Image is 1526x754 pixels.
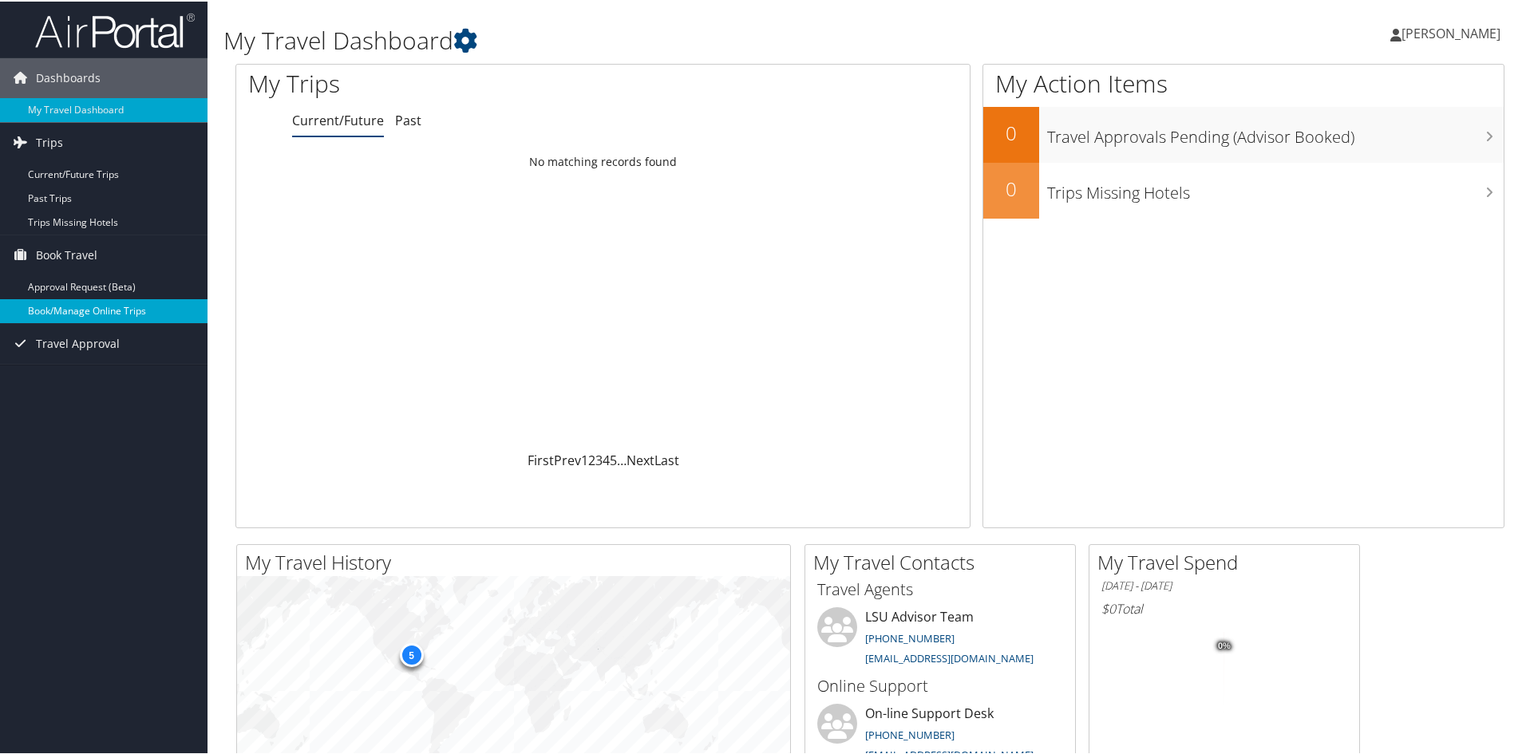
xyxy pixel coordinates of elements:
[236,146,970,175] td: No matching records found
[36,121,63,161] span: Trips
[865,649,1034,664] a: [EMAIL_ADDRESS][DOMAIN_NAME]
[36,234,97,274] span: Book Travel
[809,606,1071,671] li: LSU Advisor Team
[1101,577,1347,592] h6: [DATE] - [DATE]
[223,22,1085,56] h1: My Travel Dashboard
[983,161,1504,217] a: 0Trips Missing Hotels
[654,450,679,468] a: Last
[248,65,652,99] h1: My Trips
[1401,23,1500,41] span: [PERSON_NAME]
[983,105,1504,161] a: 0Travel Approvals Pending (Advisor Booked)
[865,726,955,740] a: [PHONE_NUMBER]
[1047,172,1504,203] h3: Trips Missing Hotels
[813,547,1075,574] h2: My Travel Contacts
[35,10,195,48] img: airportal-logo.png
[581,450,588,468] a: 1
[395,110,421,128] a: Past
[617,450,627,468] span: …
[595,450,603,468] a: 3
[245,547,790,574] h2: My Travel History
[528,450,554,468] a: First
[817,577,1063,599] h3: Travel Agents
[627,450,654,468] a: Next
[983,118,1039,145] h2: 0
[1047,116,1504,147] h3: Travel Approvals Pending (Advisor Booked)
[610,450,617,468] a: 5
[588,450,595,468] a: 2
[554,450,581,468] a: Prev
[983,65,1504,99] h1: My Action Items
[36,322,120,362] span: Travel Approval
[603,450,610,468] a: 4
[36,57,101,97] span: Dashboards
[817,673,1063,696] h3: Online Support
[1101,598,1347,616] h6: Total
[292,110,384,128] a: Current/Future
[1390,8,1516,56] a: [PERSON_NAME]
[865,630,955,644] a: [PHONE_NUMBER]
[983,174,1039,201] h2: 0
[1101,598,1116,616] span: $0
[1218,640,1231,649] tspan: 0%
[399,641,423,665] div: 5
[1097,547,1359,574] h2: My Travel Spend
